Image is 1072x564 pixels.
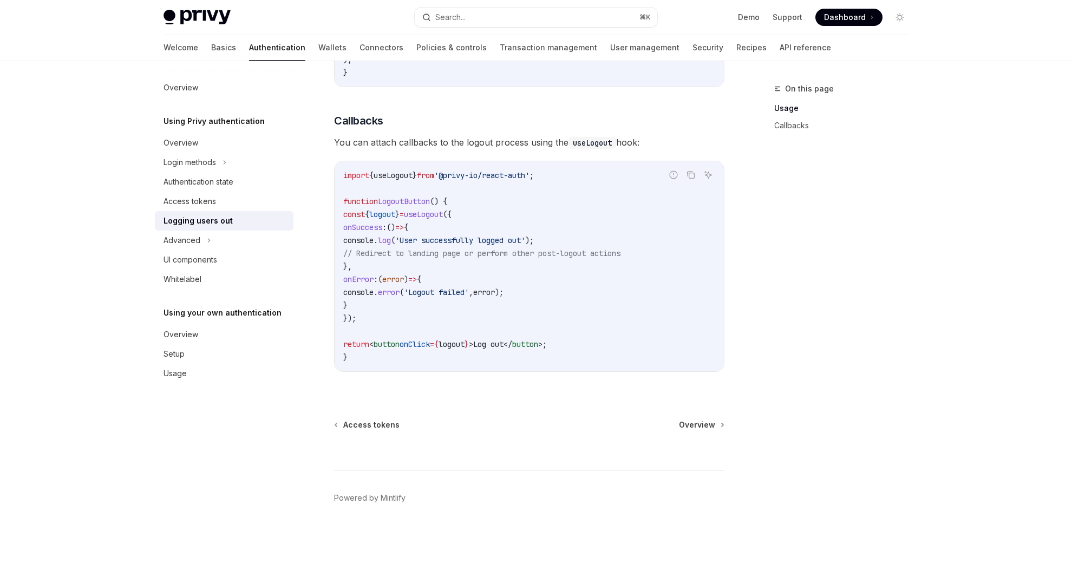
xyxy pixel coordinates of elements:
a: Callbacks [774,117,917,134]
a: Access tokens [155,192,293,211]
a: Usage [774,100,917,117]
span: { [365,209,369,219]
a: Demo [738,12,760,23]
span: ( [391,235,395,245]
span: button [374,339,400,349]
a: Whitelabel [155,270,293,289]
span: } [465,339,469,349]
span: . [374,287,378,297]
a: Logging users out [155,211,293,231]
span: '@privy-io/react-auth' [434,170,530,180]
a: API reference [780,35,831,61]
span: logout [369,209,395,219]
span: 'User successfully logged out' [395,235,525,245]
h5: Using your own authentication [164,306,282,319]
span: You can attach callbacks to the logout process using the hook: [334,135,724,150]
div: Overview [164,81,198,94]
span: ({ [443,209,452,219]
div: Login methods [164,156,216,169]
a: UI components [155,250,293,270]
span: function [343,196,378,206]
span: ( [378,274,382,284]
span: button [512,339,538,349]
span: error [473,287,495,297]
a: Recipes [736,35,767,61]
span: return [343,339,369,349]
a: Setup [155,344,293,364]
span: useLogout [404,209,443,219]
code: useLogout [568,137,616,149]
a: Overview [155,325,293,344]
span: () [387,222,395,232]
span: import [343,170,369,180]
span: . [374,235,378,245]
div: Authentication state [164,175,233,188]
span: { [369,170,374,180]
span: onSuccess [343,222,382,232]
div: Whitelabel [164,273,201,286]
div: Setup [164,347,185,360]
a: User management [610,35,679,61]
span: </ [504,339,512,349]
div: Search... [435,11,466,24]
div: Access tokens [164,195,216,208]
span: { [417,274,421,284]
span: = [430,339,434,349]
span: ); [495,287,504,297]
span: Log out [473,339,504,349]
span: error [382,274,404,284]
a: Authentication [249,35,305,61]
span: ⌘ K [639,13,651,22]
div: Logging users out [164,214,233,227]
span: ; [542,339,547,349]
span: } [343,352,348,362]
span: ) [404,274,408,284]
span: console [343,235,374,245]
span: } [395,209,400,219]
a: Connectors [359,35,403,61]
div: Overview [164,328,198,341]
span: , [469,287,473,297]
span: } [343,68,348,77]
a: Welcome [164,35,198,61]
span: : [382,222,387,232]
a: Usage [155,364,293,383]
span: : [374,274,378,284]
span: // Redirect to landing page or perform other post-logout actions [343,248,620,258]
span: Overview [679,419,715,430]
span: from [417,170,434,180]
a: Support [773,12,802,23]
span: onError [343,274,374,284]
div: Usage [164,367,187,380]
span: } [343,300,348,310]
span: Access tokens [343,419,400,430]
span: console [343,287,374,297]
span: > [538,339,542,349]
span: ); [525,235,534,245]
span: = [400,209,404,219]
span: () { [430,196,447,206]
img: light logo [164,10,231,25]
a: Overview [155,78,293,97]
a: Basics [211,35,236,61]
span: => [408,274,417,284]
button: Toggle dark mode [891,9,908,26]
span: onClick [400,339,430,349]
button: Ask AI [701,168,715,182]
a: Policies & controls [416,35,487,61]
a: Transaction management [500,35,597,61]
button: Report incorrect code [666,168,681,182]
a: Wallets [318,35,347,61]
a: Overview [155,133,293,153]
span: { [404,222,408,232]
a: Security [692,35,723,61]
span: useLogout [374,170,413,180]
div: Advanced [164,234,200,247]
a: Overview [679,419,723,430]
a: Authentication state [155,172,293,192]
span: Callbacks [334,113,383,128]
span: On this page [785,82,834,95]
span: { [434,339,439,349]
div: Overview [164,136,198,149]
span: > [469,339,473,349]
